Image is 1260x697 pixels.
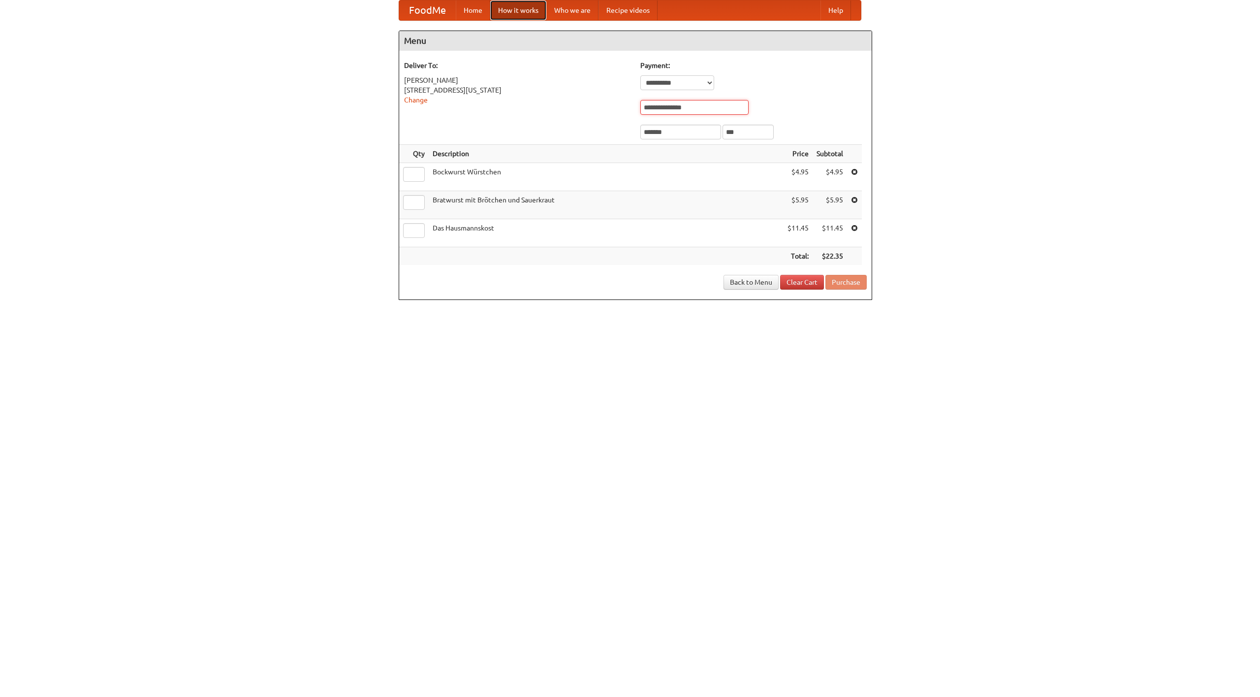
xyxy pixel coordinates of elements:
[813,163,847,191] td: $4.95
[404,96,428,104] a: Change
[598,0,658,20] a: Recipe videos
[456,0,490,20] a: Home
[825,275,867,290] button: Purchase
[429,163,784,191] td: Bockwurst Würstchen
[640,61,867,70] h5: Payment:
[780,275,824,290] a: Clear Cart
[784,219,813,247] td: $11.45
[399,31,872,51] h4: Menu
[724,275,779,290] a: Back to Menu
[399,0,456,20] a: FoodMe
[546,0,598,20] a: Who we are
[490,0,546,20] a: How it works
[429,145,784,163] th: Description
[813,247,847,266] th: $22.35
[404,75,630,85] div: [PERSON_NAME]
[813,191,847,219] td: $5.95
[399,145,429,163] th: Qty
[784,145,813,163] th: Price
[784,191,813,219] td: $5.95
[784,247,813,266] th: Total:
[813,145,847,163] th: Subtotal
[429,191,784,219] td: Bratwurst mit Brötchen und Sauerkraut
[429,219,784,247] td: Das Hausmannskost
[784,163,813,191] td: $4.95
[813,219,847,247] td: $11.45
[820,0,851,20] a: Help
[404,61,630,70] h5: Deliver To:
[404,85,630,95] div: [STREET_ADDRESS][US_STATE]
